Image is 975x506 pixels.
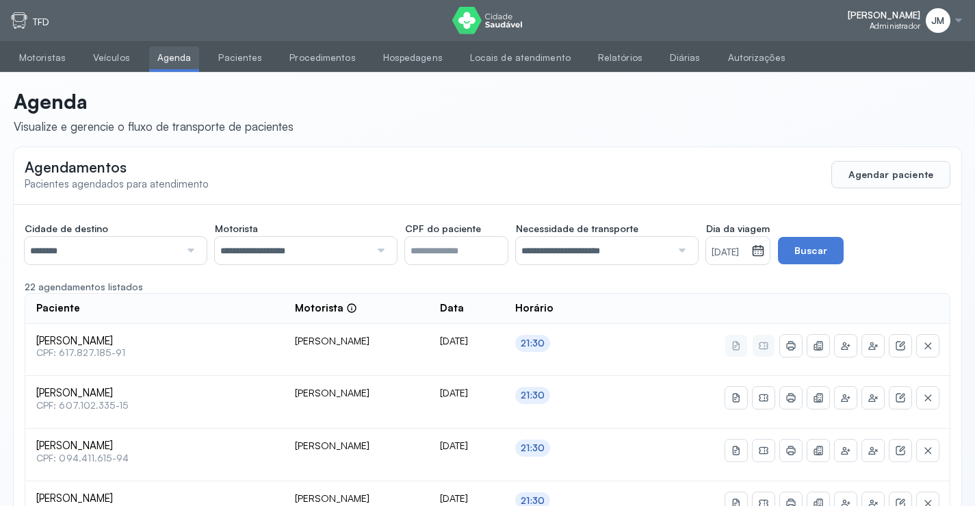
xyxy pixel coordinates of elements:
[440,440,493,452] div: [DATE]
[33,16,49,28] p: TFD
[712,246,746,260] small: [DATE]
[662,47,709,69] a: Diárias
[25,281,950,293] div: 22 agendamentos listados
[210,47,270,69] a: Pacientes
[521,338,545,349] div: 21:30
[215,223,258,235] span: Motorista
[295,335,418,347] div: [PERSON_NAME]
[25,177,209,190] span: Pacientes agendados para atendimento
[295,302,357,315] div: Motorista
[36,387,273,400] span: [PERSON_NAME]
[870,21,920,31] span: Administrador
[36,440,273,453] span: [PERSON_NAME]
[590,47,651,69] a: Relatórios
[515,302,554,315] span: Horário
[931,15,944,27] span: JM
[440,387,493,399] div: [DATE]
[452,7,523,34] img: logo do Cidade Saudável
[36,347,273,359] span: CPF: 617.827.185-91
[440,492,493,505] div: [DATE]
[295,440,418,452] div: [PERSON_NAME]
[720,47,794,69] a: Autorizações
[36,302,80,315] span: Paciente
[405,223,481,235] span: CPF do paciente
[25,158,127,176] span: Agendamentos
[848,10,920,21] span: [PERSON_NAME]
[295,387,418,399] div: [PERSON_NAME]
[375,47,451,69] a: Hospedagens
[36,453,273,464] span: CPF: 094.411.615-94
[85,47,138,69] a: Veículos
[440,302,464,315] span: Data
[831,161,950,188] button: Agendar paciente
[149,47,200,69] a: Agenda
[440,335,493,347] div: [DATE]
[462,47,579,69] a: Locais de atendimento
[778,237,844,264] button: Buscar
[14,119,294,134] div: Visualize e gerencie o fluxo de transporte de pacientes
[295,492,418,505] div: [PERSON_NAME]
[25,223,108,235] span: Cidade de destino
[36,400,273,412] span: CPF: 607.102.335-15
[516,223,638,235] span: Necessidade de transporte
[706,223,770,235] span: Dia da viagem
[36,492,273,505] span: [PERSON_NAME]
[521,442,545,454] div: 21:30
[11,47,74,69] a: Motoristas
[521,390,545,401] div: 21:30
[14,89,294,114] p: Agenda
[281,47,363,69] a: Procedimentos
[36,335,273,348] span: [PERSON_NAME]
[11,12,27,29] img: tfd.svg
